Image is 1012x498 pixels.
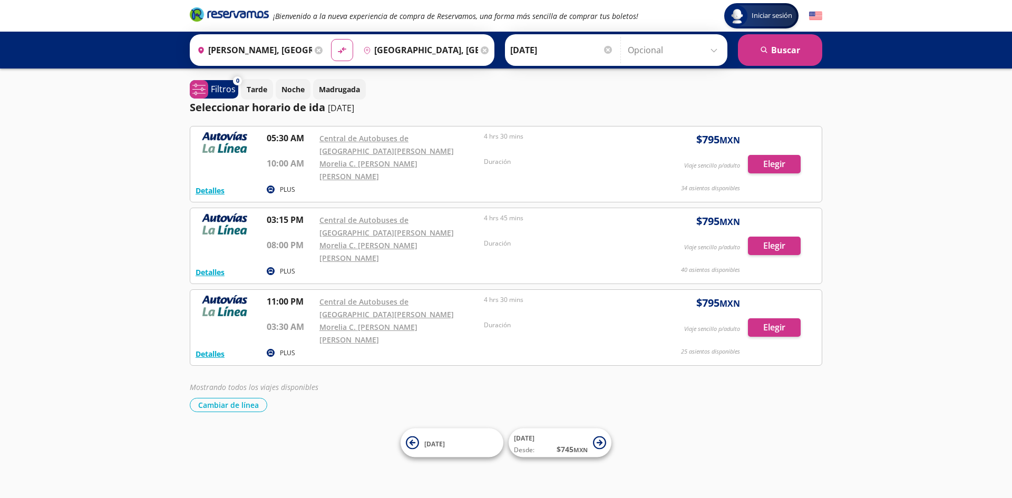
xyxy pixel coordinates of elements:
[267,239,314,251] p: 08:00 PM
[196,348,225,359] button: Detalles
[401,428,503,457] button: [DATE]
[193,37,312,63] input: Buscar Origen
[748,318,801,337] button: Elegir
[424,439,445,448] span: [DATE]
[809,9,822,23] button: English
[319,133,454,156] a: Central de Autobuses de [GEOGRAPHIC_DATA][PERSON_NAME]
[319,159,417,181] a: Morelia C. [PERSON_NAME] [PERSON_NAME]
[273,11,638,21] em: ¡Bienvenido a la nueva experiencia de compra de Reservamos, una forma más sencilla de comprar tus...
[267,320,314,333] p: 03:30 AM
[211,83,236,95] p: Filtros
[628,37,722,63] input: Opcional
[196,213,254,235] img: RESERVAMOS
[267,157,314,170] p: 10:00 AM
[696,132,740,148] span: $ 795
[719,216,740,228] small: MXN
[328,102,354,114] p: [DATE]
[684,161,740,170] p: Viaje sencillo p/adulto
[696,295,740,311] span: $ 795
[196,267,225,278] button: Detalles
[684,243,740,252] p: Viaje sencillo p/adulto
[319,240,417,263] a: Morelia C. [PERSON_NAME] [PERSON_NAME]
[484,320,643,330] p: Duración
[276,79,310,100] button: Noche
[267,213,314,226] p: 03:15 PM
[319,322,417,345] a: Morelia C. [PERSON_NAME] [PERSON_NAME]
[196,185,225,196] button: Detalles
[484,157,643,167] p: Duración
[190,6,269,25] a: Brand Logo
[514,434,534,443] span: [DATE]
[681,266,740,275] p: 40 asientos disponibles
[484,295,643,305] p: 4 hrs 30 mins
[190,398,267,412] button: Cambiar de línea
[747,11,796,21] span: Iniciar sesión
[509,428,611,457] button: [DATE]Desde:$745MXN
[719,134,740,146] small: MXN
[313,79,366,100] button: Madrugada
[738,34,822,66] button: Buscar
[510,37,614,63] input: Elegir Fecha
[484,213,643,223] p: 4 hrs 45 mins
[484,132,643,141] p: 4 hrs 30 mins
[319,84,360,95] p: Madrugada
[696,213,740,229] span: $ 795
[236,76,239,85] span: 0
[280,185,295,194] p: PLUS
[719,298,740,309] small: MXN
[267,295,314,308] p: 11:00 PM
[681,347,740,356] p: 25 asientos disponibles
[319,297,454,319] a: Central de Autobuses de [GEOGRAPHIC_DATA][PERSON_NAME]
[573,446,588,454] small: MXN
[359,37,478,63] input: Buscar Destino
[280,348,295,358] p: PLUS
[190,80,238,99] button: 0Filtros
[514,445,534,455] span: Desde:
[681,184,740,193] p: 34 asientos disponibles
[247,84,267,95] p: Tarde
[190,382,318,392] em: Mostrando todos los viajes disponibles
[557,444,588,455] span: $ 745
[684,325,740,334] p: Viaje sencillo p/adulto
[280,267,295,276] p: PLUS
[190,6,269,22] i: Brand Logo
[748,237,801,255] button: Elegir
[484,239,643,248] p: Duración
[748,155,801,173] button: Elegir
[241,79,273,100] button: Tarde
[319,215,454,238] a: Central de Autobuses de [GEOGRAPHIC_DATA][PERSON_NAME]
[267,132,314,144] p: 05:30 AM
[196,295,254,316] img: RESERVAMOS
[190,100,325,115] p: Seleccionar horario de ida
[196,132,254,153] img: RESERVAMOS
[281,84,305,95] p: Noche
